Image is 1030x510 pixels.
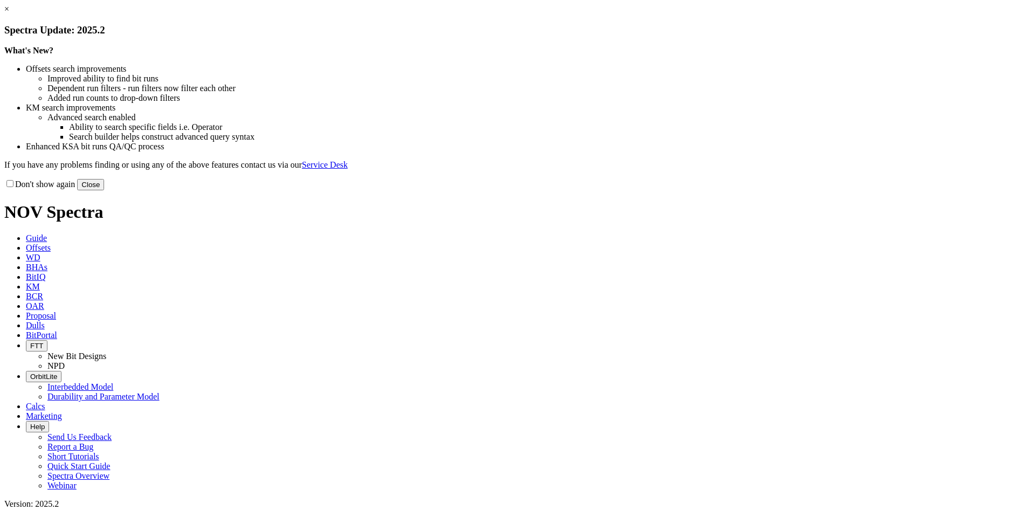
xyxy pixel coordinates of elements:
li: Dependent run filters - run filters now filter each other [47,84,1026,93]
span: BHAs [26,263,47,272]
h1: NOV Spectra [4,202,1026,222]
p: If you have any problems finding or using any of the above features contact us via our [4,160,1026,170]
span: Marketing [26,411,62,421]
li: Enhanced KSA bit runs QA/QC process [26,142,1026,151]
span: OrbitLite [30,373,57,381]
span: FTT [30,342,43,350]
span: Guide [26,233,47,243]
a: Report a Bug [47,442,93,451]
a: Interbedded Model [47,382,113,391]
span: Offsets [26,243,51,252]
span: Help [30,423,45,431]
a: Short Tutorials [47,452,99,461]
a: New Bit Designs [47,352,106,361]
a: Spectra Overview [47,471,109,480]
li: KM search improvements [26,103,1026,113]
span: BitPortal [26,330,57,340]
li: Improved ability to find bit runs [47,74,1026,84]
span: WD [26,253,40,262]
a: Durability and Parameter Model [47,392,160,401]
span: OAR [26,301,44,311]
span: BCR [26,292,43,301]
label: Don't show again [4,180,75,189]
a: Send Us Feedback [47,432,112,442]
li: Advanced search enabled [47,113,1026,122]
span: Calcs [26,402,45,411]
span: BitIQ [26,272,45,281]
h3: Spectra Update: 2025.2 [4,24,1026,36]
li: Offsets search improvements [26,64,1026,74]
li: Search builder helps construct advanced query syntax [69,132,1026,142]
strong: What's New? [4,46,53,55]
a: Service Desk [302,160,348,169]
span: Dulls [26,321,45,330]
a: × [4,4,9,13]
input: Don't show again [6,180,13,187]
button: Close [77,179,104,190]
li: Ability to search specific fields i.e. Operator [69,122,1026,132]
span: Proposal [26,311,56,320]
li: Added run counts to drop-down filters [47,93,1026,103]
a: NPD [47,361,65,370]
a: Webinar [47,481,77,490]
span: KM [26,282,40,291]
div: Version: 2025.2 [4,499,1026,509]
a: Quick Start Guide [47,461,110,471]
